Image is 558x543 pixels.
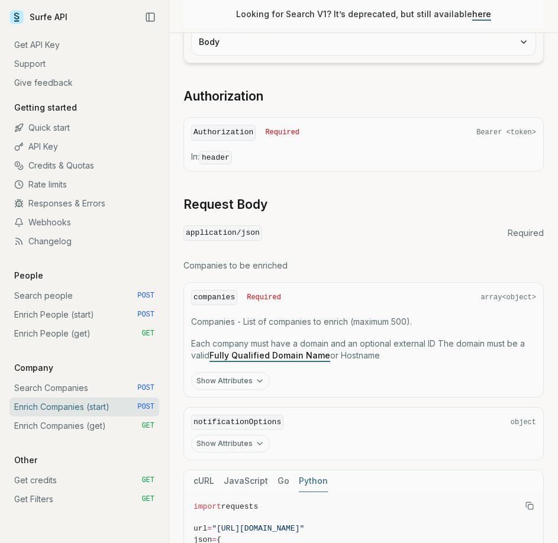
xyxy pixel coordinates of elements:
button: Show Attributes [191,372,270,390]
span: POST [137,402,154,412]
a: API Key [9,137,159,156]
a: Surfe API [9,8,67,26]
span: GET [141,329,154,338]
a: Get Filters GET [9,490,159,509]
code: companies [191,290,237,306]
a: Enrich Companies (start) POST [9,397,159,416]
span: GET [141,421,154,431]
p: Companies - List of companies to enrich (maximum 500). [191,316,536,328]
p: Company [9,362,58,374]
span: requests [221,502,258,511]
a: Get credits GET [9,471,159,490]
a: Responses & Errors [9,194,159,213]
a: Webhooks [9,213,159,232]
button: Python [299,470,328,492]
a: Give feedback [9,73,159,92]
button: Show Attributes [191,435,270,452]
button: Go [278,470,289,492]
p: Getting started [9,102,82,114]
button: Collapse Sidebar [141,8,159,26]
span: array<object> [480,293,536,302]
p: Each company must have a domain and an optional external ID The domain must be a valid or Hostname [191,338,536,361]
span: url [193,524,207,533]
button: Copy Text [521,497,538,515]
a: Credits & Quotas [9,156,159,175]
a: Enrich Companies (get) GET [9,416,159,435]
code: notificationOptions [191,415,283,431]
p: Other [9,454,42,466]
a: Support [9,54,159,73]
span: Required [508,227,544,239]
a: Rate limits [9,175,159,194]
p: People [9,270,48,282]
code: application/json [183,225,262,241]
span: POST [137,383,154,393]
a: Request Body [183,196,267,213]
a: Search Companies POST [9,379,159,397]
button: Body [192,29,536,55]
span: Bearer <token> [476,128,536,137]
a: here [472,9,491,19]
a: Authorization [183,88,263,105]
p: Looking for Search V1? It’s deprecated, but still available [236,8,491,20]
a: Quick start [9,118,159,137]
code: Authorization [191,125,256,141]
p: Companies to be enriched [183,260,544,271]
span: Required [247,293,281,302]
span: Required [265,128,299,137]
span: GET [141,476,154,485]
a: Search people POST [9,286,159,305]
span: POST [137,310,154,319]
span: import [193,502,221,511]
button: cURL [193,470,214,492]
span: POST [137,291,154,300]
span: GET [141,494,154,504]
p: In: [191,151,536,164]
span: = [207,524,212,533]
a: Changelog [9,232,159,251]
span: object [511,418,536,427]
a: Fully Qualified Domain Name [209,350,330,360]
span: "[URL][DOMAIN_NAME]" [212,524,304,533]
a: Enrich People (get) GET [9,324,159,343]
a: Enrich People (start) POST [9,305,159,324]
code: header [199,151,232,164]
button: JavaScript [224,470,268,492]
a: Get API Key [9,35,159,54]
